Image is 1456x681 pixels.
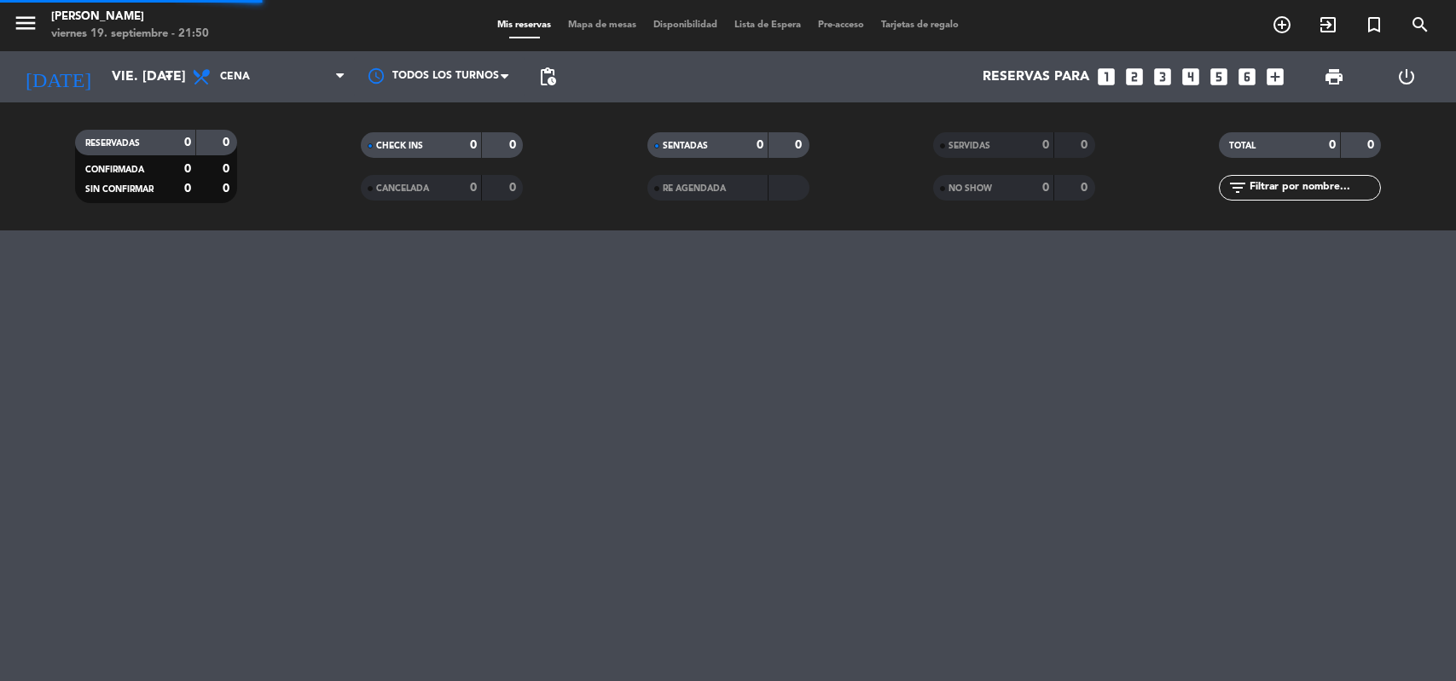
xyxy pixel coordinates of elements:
[1236,66,1258,88] i: looks_6
[1208,66,1230,88] i: looks_5
[1042,139,1049,151] strong: 0
[13,10,38,36] i: menu
[948,142,990,150] span: SERVIDAS
[948,184,992,193] span: NO SHOW
[376,184,429,193] span: CANCELADA
[1095,66,1117,88] i: looks_one
[376,142,423,150] span: CHECK INS
[509,139,519,151] strong: 0
[184,183,191,195] strong: 0
[1367,139,1378,151] strong: 0
[663,142,708,150] span: SENTADAS
[1227,178,1248,198] i: filter_list
[223,163,233,175] strong: 0
[470,182,477,194] strong: 0
[560,20,645,30] span: Mapa de mesas
[757,139,763,151] strong: 0
[1081,139,1091,151] strong: 0
[1123,66,1146,88] i: looks_two
[1180,66,1202,88] i: looks_4
[1396,67,1417,87] i: power_settings_new
[1264,66,1286,88] i: add_box
[223,183,233,195] strong: 0
[13,10,38,42] button: menu
[85,185,154,194] span: SIN CONFIRMAR
[795,139,805,151] strong: 0
[873,20,967,30] span: Tarjetas de regalo
[85,139,140,148] span: RESERVADAS
[51,9,209,26] div: [PERSON_NAME]
[537,67,558,87] span: pending_actions
[13,58,103,96] i: [DATE]
[1318,15,1338,35] i: exit_to_app
[1229,142,1256,150] span: TOTAL
[1329,139,1336,151] strong: 0
[809,20,873,30] span: Pre-acceso
[1151,66,1174,88] i: looks_3
[1364,15,1384,35] i: turned_in_not
[489,20,560,30] span: Mis reservas
[1324,67,1344,87] span: print
[1081,182,1091,194] strong: 0
[470,139,477,151] strong: 0
[184,137,191,148] strong: 0
[1371,51,1443,102] div: LOG OUT
[223,137,233,148] strong: 0
[509,182,519,194] strong: 0
[983,69,1089,85] span: Reservas para
[1248,178,1380,197] input: Filtrar por nombre...
[1042,182,1049,194] strong: 0
[85,166,144,174] span: CONFIRMADA
[184,163,191,175] strong: 0
[1272,15,1292,35] i: add_circle_outline
[220,71,250,83] span: Cena
[1410,15,1430,35] i: search
[645,20,726,30] span: Disponibilidad
[663,184,726,193] span: RE AGENDADA
[726,20,809,30] span: Lista de Espera
[159,67,179,87] i: arrow_drop_down
[51,26,209,43] div: viernes 19. septiembre - 21:50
